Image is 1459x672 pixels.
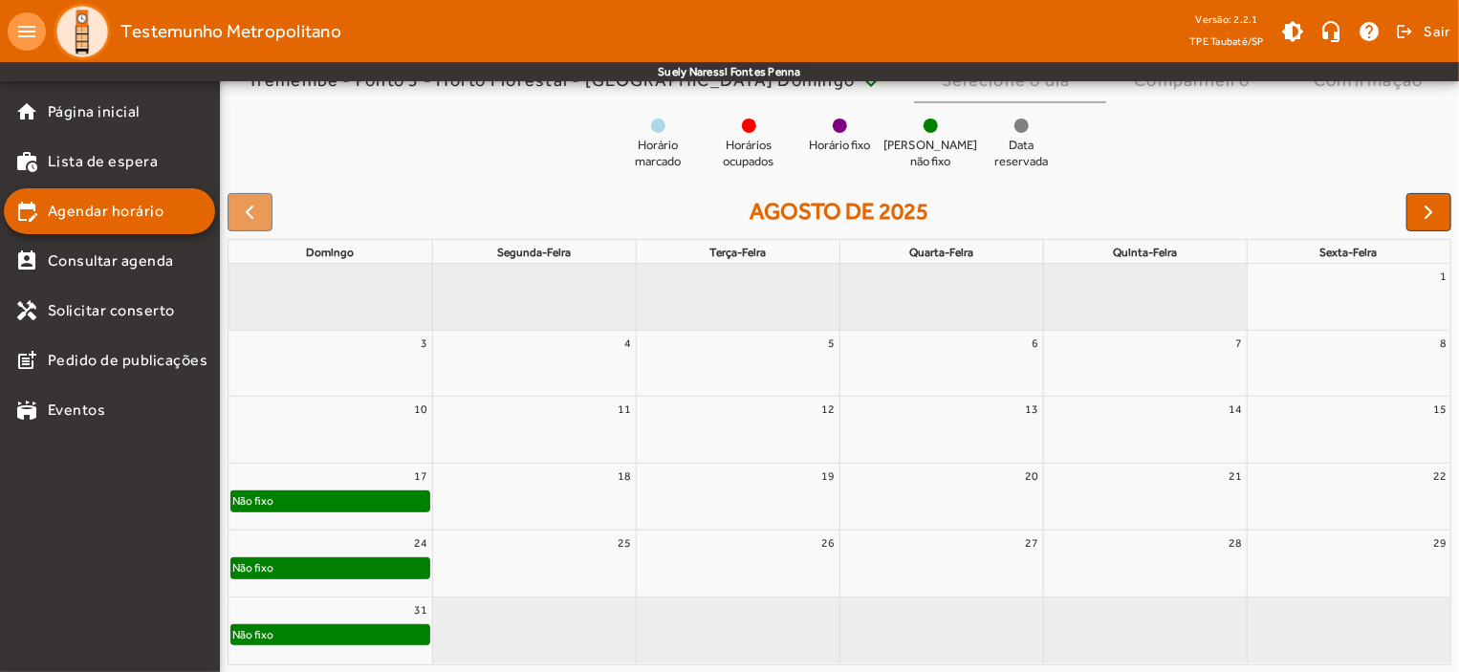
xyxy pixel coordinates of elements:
[1226,464,1247,488] a: 21 de agosto de 2025
[229,464,432,531] td: 17 de agosto de 2025
[1424,16,1451,47] span: Sair
[615,464,636,488] a: 18 de agosto de 2025
[621,331,636,356] a: 4 de agosto de 2025
[636,397,839,464] td: 12 de agosto de 2025
[432,531,636,597] td: 25 de agosto de 2025
[615,397,636,422] a: 11 de agosto de 2025
[48,200,164,223] span: Agendar horário
[248,71,862,90] div: Tremembé - Ponto 3 - Horto Florestal - [GEOGRAPHIC_DATA] Domingo
[1317,242,1382,263] a: sexta-feira
[1109,242,1181,263] a: quinta-feira
[1429,464,1450,488] a: 22 de agosto de 2025
[1393,17,1451,46] button: Sair
[1247,330,1450,397] td: 8 de agosto de 2025
[229,531,432,597] td: 24 de agosto de 2025
[15,349,38,372] mat-icon: post_add
[620,138,696,170] span: Horário marcado
[1429,531,1450,555] a: 29 de agosto de 2025
[432,397,636,464] td: 11 de agosto de 2025
[229,597,432,663] td: 31 de agosto de 2025
[1043,397,1247,464] td: 14 de agosto de 2025
[1226,397,1247,422] a: 14 de agosto de 2025
[48,100,140,123] span: Página inicial
[1190,32,1265,51] span: TPE Taubaté/SP
[818,531,839,555] a: 26 de agosto de 2025
[231,491,274,510] div: Não fixo
[1436,264,1450,289] a: 1 de agosto de 2025
[411,597,432,622] a: 31 de agosto de 2025
[302,242,358,263] a: domingo
[1022,464,1043,488] a: 20 de agosto de 2025
[48,399,106,422] span: Eventos
[1247,464,1450,531] td: 22 de agosto de 2025
[1247,531,1450,597] td: 29 de agosto de 2025
[15,150,38,173] mat-icon: work_history
[1436,331,1450,356] a: 8 de agosto de 2025
[8,12,46,51] mat-icon: menu
[229,397,432,464] td: 10 de agosto de 2025
[231,625,274,644] div: Não fixo
[818,464,839,488] a: 19 de agosto de 2025
[493,242,575,263] a: segunda-feira
[231,558,274,577] div: Não fixo
[706,242,770,263] a: terça-feira
[411,397,432,422] a: 10 de agosto de 2025
[1022,397,1043,422] a: 13 de agosto de 2025
[411,531,432,555] a: 24 de agosto de 2025
[54,3,111,60] img: Logo TPE
[229,330,432,397] td: 3 de agosto de 2025
[1247,264,1450,330] td: 1 de agosto de 2025
[48,299,175,322] span: Solicitar conserto
[48,150,159,173] span: Lista de espera
[839,397,1043,464] td: 13 de agosto de 2025
[1043,330,1247,397] td: 7 de agosto de 2025
[1190,8,1265,32] div: Versão: 2.2.1
[432,464,636,531] td: 18 de agosto de 2025
[839,464,1043,531] td: 20 de agosto de 2025
[1043,464,1247,531] td: 21 de agosto de 2025
[1232,331,1247,356] a: 7 de agosto de 2025
[710,138,787,170] span: Horários ocupados
[636,464,839,531] td: 19 de agosto de 2025
[1029,331,1043,356] a: 6 de agosto de 2025
[1247,397,1450,464] td: 15 de agosto de 2025
[1429,397,1450,422] a: 15 de agosto de 2025
[411,464,432,488] a: 17 de agosto de 2025
[751,198,929,226] h2: agosto de 2025
[46,3,341,60] a: Testemunho Metropolitano
[942,71,1078,90] div: Selecione o dia
[636,531,839,597] td: 26 de agosto de 2025
[809,138,870,154] span: Horário fixo
[905,242,977,263] a: quarta-feira
[15,100,38,123] mat-icon: home
[120,16,341,47] span: Testemunho Metropolitano
[615,531,636,555] a: 25 de agosto de 2025
[839,330,1043,397] td: 6 de agosto de 2025
[1043,531,1247,597] td: 28 de agosto de 2025
[1022,531,1043,555] a: 27 de agosto de 2025
[48,249,174,272] span: Consultar agenda
[432,330,636,397] td: 4 de agosto de 2025
[15,399,38,422] mat-icon: stadium
[839,531,1043,597] td: 27 de agosto de 2025
[636,330,839,397] td: 5 de agosto de 2025
[418,331,432,356] a: 3 de agosto de 2025
[983,138,1059,170] span: Data reservada
[1314,71,1431,90] div: Confirmação
[1134,71,1257,90] div: Companheiro
[825,331,839,356] a: 5 de agosto de 2025
[15,249,38,272] mat-icon: perm_contact_calendar
[1226,531,1247,555] a: 28 de agosto de 2025
[15,299,38,322] mat-icon: handyman
[883,138,977,170] span: [PERSON_NAME] não fixo
[48,349,208,372] span: Pedido de publicações
[818,397,839,422] a: 12 de agosto de 2025
[15,200,38,223] mat-icon: edit_calendar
